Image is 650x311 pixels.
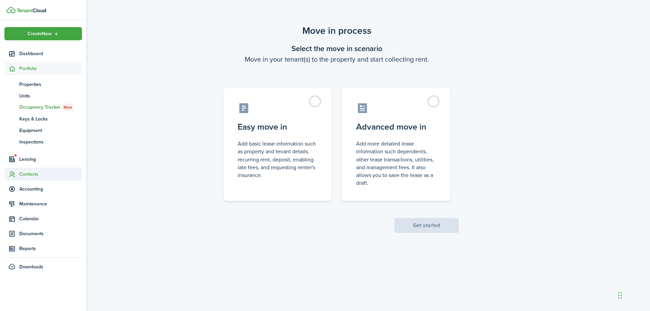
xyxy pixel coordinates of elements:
[4,27,82,40] button: Open menu
[215,43,459,54] wizard-step-header-title: Select the move in scenario
[6,7,16,13] img: TenantCloud
[19,127,82,134] span: Equipment
[238,140,318,179] control-radio-card-description: Add basic lease information such as property and tenant details, recurring rent, deposit, enablin...
[4,242,82,255] a: Reports
[215,24,459,38] scenario-title: Move in process
[19,115,82,123] span: Keys & Locks
[19,230,82,237] span: Documents
[19,156,82,163] span: Leasing
[27,31,52,36] span: Create New
[19,263,43,270] span: Downloads
[4,79,82,90] a: Properties
[19,215,82,222] span: Calendar
[19,185,82,193] span: Accounting
[19,200,82,207] span: Maintenance
[19,138,82,146] span: Inspections
[4,136,82,148] a: Inspections
[238,121,318,133] control-radio-card-title: Easy move in
[356,121,436,133] control-radio-card-title: Advanced move in
[19,245,82,252] span: Reports
[215,54,459,64] wizard-step-header-description: Move in your tenant(s) to the property and start collecting rent.
[17,8,46,13] img: TenantCloud
[4,47,82,60] a: Dashboard
[19,65,82,72] span: Portfolio
[356,140,436,187] control-radio-card-description: Add more detailed lease information such dependents, other lease transactions, utilities, and man...
[19,104,82,111] span: Occupancy Tracker
[19,92,82,99] span: Units
[4,102,82,113] a: Occupancy TrackerNew
[4,125,82,136] a: Equipment
[4,90,82,102] a: Units
[618,285,622,306] div: Drag
[4,113,82,125] a: Keys & Locks
[19,81,82,88] span: Properties
[19,171,82,178] span: Contacts
[19,50,82,57] span: Dashboard
[64,104,72,110] span: New
[616,279,650,311] iframe: Chat Widget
